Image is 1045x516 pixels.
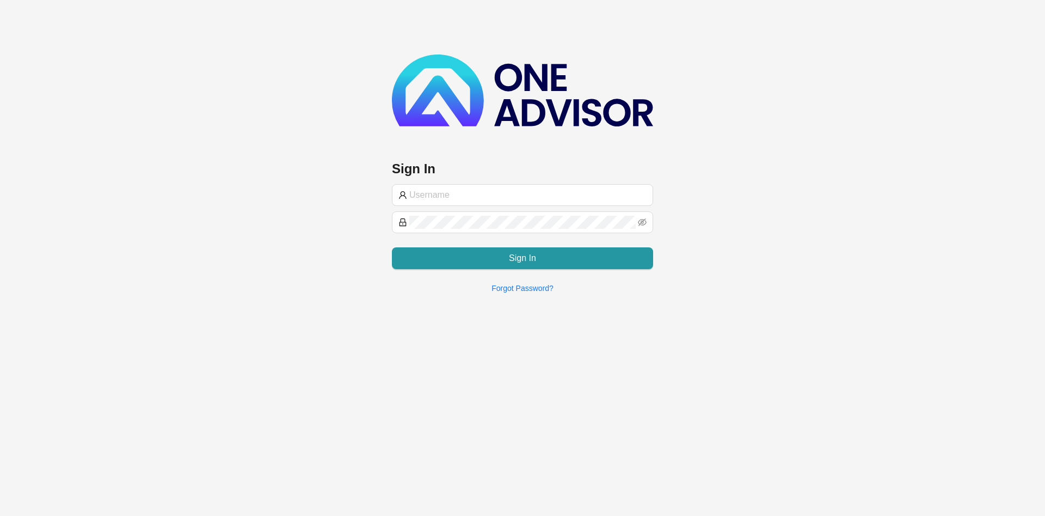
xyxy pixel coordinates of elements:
h3: Sign In [392,160,653,178]
input: Username [409,189,647,202]
span: user [398,191,407,199]
button: Sign In [392,247,653,269]
a: Forgot Password? [491,284,554,293]
span: eye-invisible [638,218,647,227]
img: b89e593ecd872904241dc73b71df2e41-logo-dark.svg [392,54,653,126]
span: lock [398,218,407,227]
span: Sign In [509,252,536,265]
